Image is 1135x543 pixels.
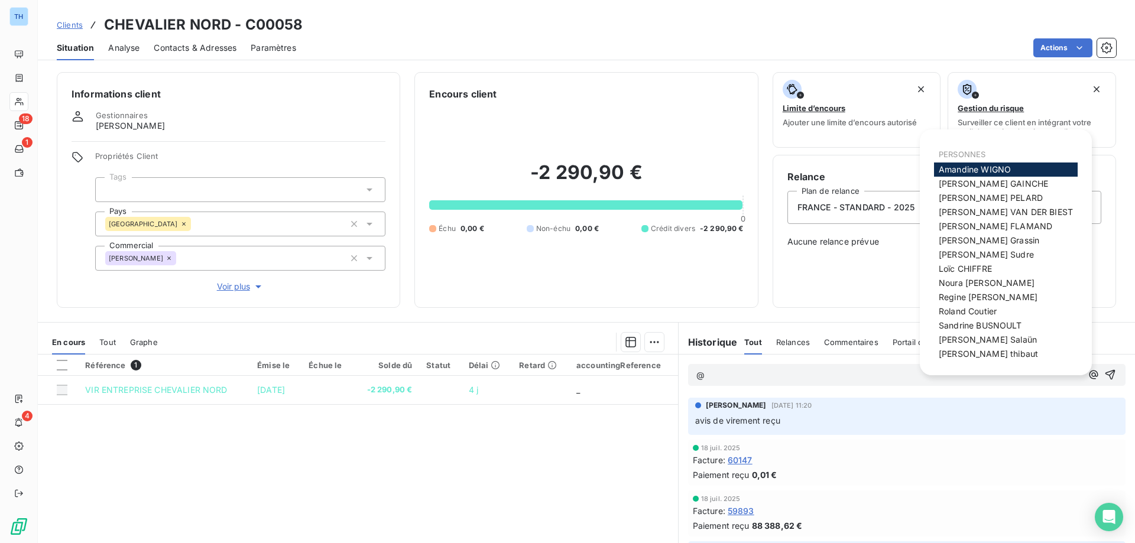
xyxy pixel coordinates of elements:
[9,7,28,26] div: TH
[461,223,484,234] span: 0,00 €
[19,113,33,124] span: 18
[576,385,580,395] span: _
[96,120,165,132] span: [PERSON_NAME]
[105,184,115,195] input: Ajouter une valeur
[776,337,810,347] span: Relances
[797,201,915,213] span: FRANCE - STANDARD - 2025
[939,306,997,316] span: Roland Coutier
[744,337,762,347] span: Tout
[108,42,140,54] span: Analyse
[741,214,745,223] span: 0
[701,444,741,451] span: 18 juil. 2025
[706,400,767,411] span: [PERSON_NAME]
[57,19,83,31] a: Clients
[104,14,303,35] h3: CHEVALIER NORD - C00058
[679,335,738,349] h6: Historique
[251,42,296,54] span: Paramètres
[773,72,941,148] button: Limite d’encoursAjouter une limite d’encours autorisé
[693,519,750,532] span: Paiement reçu
[939,264,992,274] span: Loïc CHIFFRE
[695,415,780,425] span: avis de virement reçu
[939,349,1038,359] span: [PERSON_NAME] thibaut
[958,118,1106,136] span: Surveiller ce client en intégrant votre outil de gestion des risques client.
[824,337,878,347] span: Commentaires
[109,220,178,227] span: [GEOGRAPHIC_DATA]
[700,223,744,234] span: -2 290,90 €
[469,360,505,370] div: Délai
[701,495,741,502] span: 18 juil. 2025
[85,385,227,395] span: VIR ENTREPRISE CHEVALIER NORD
[783,103,845,113] span: Limite d’encours
[958,103,1024,113] span: Gestion du risque
[939,193,1043,203] span: [PERSON_NAME] PELARD
[939,178,1048,188] span: [PERSON_NAME] GAINCHE
[257,360,294,370] div: Émise le
[939,334,1037,344] span: [PERSON_NAME] Salaün
[85,360,243,370] div: Référence
[1033,38,1092,57] button: Actions
[22,411,33,421] span: 4
[693,469,750,481] span: Paiement reçu
[429,161,743,196] h2: -2 290,90 €
[576,360,671,370] div: accountingReference
[728,505,754,517] span: 59893
[130,337,158,347] span: Graphe
[57,42,94,54] span: Situation
[752,519,803,532] span: 88 388,62 €
[519,360,562,370] div: Retard
[575,223,599,234] span: 0,00 €
[939,235,1039,245] span: [PERSON_NAME] Grassin
[469,385,478,395] span: 4 j
[131,360,141,370] span: 1
[693,454,725,466] span: Facture :
[939,292,1037,302] span: Regine [PERSON_NAME]
[72,87,385,101] h6: Informations client
[787,236,1101,248] span: Aucune relance prévue
[728,454,753,466] span: 60147
[9,517,28,536] img: Logo LeanPay
[361,360,413,370] div: Solde dû
[693,505,725,517] span: Facture :
[57,20,83,30] span: Clients
[191,219,200,229] input: Ajouter une valeur
[893,337,938,347] span: Portail client
[651,223,695,234] span: Crédit divers
[771,402,812,409] span: [DATE] 11:20
[939,207,1073,217] span: [PERSON_NAME] VAN DER BIEST
[176,253,186,264] input: Ajouter une valeur
[257,385,285,395] span: [DATE]
[361,384,413,396] span: -2 290,90 €
[52,337,85,347] span: En cours
[95,280,385,293] button: Voir plus
[426,360,454,370] div: Statut
[95,151,385,168] span: Propriétés Client
[217,281,264,292] span: Voir plus
[783,118,917,127] span: Ajouter une limite d’encours autorisé
[109,255,163,262] span: [PERSON_NAME]
[948,72,1116,148] button: Gestion du risqueSurveiller ce client en intégrant votre outil de gestion des risques client.
[939,278,1035,288] span: Noura [PERSON_NAME]
[439,223,456,234] span: Échu
[154,42,236,54] span: Contacts & Adresses
[96,110,148,120] span: Gestionnaires
[939,149,985,159] span: PERSONNES
[536,223,570,234] span: Non-échu
[939,320,1022,330] span: Sandrine BUSNOULT
[99,337,116,347] span: Tout
[1095,503,1123,531] div: Open Intercom Messenger
[22,137,33,148] span: 1
[787,170,1101,184] h6: Relance
[696,370,705,380] span: @
[309,360,346,370] div: Échue le
[752,469,777,481] span: 0,01 €
[939,221,1052,231] span: [PERSON_NAME] FLAMAND
[939,249,1034,259] span: [PERSON_NAME] Sudre
[939,164,1011,174] span: Amandine WIGNO
[429,87,497,101] h6: Encours client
